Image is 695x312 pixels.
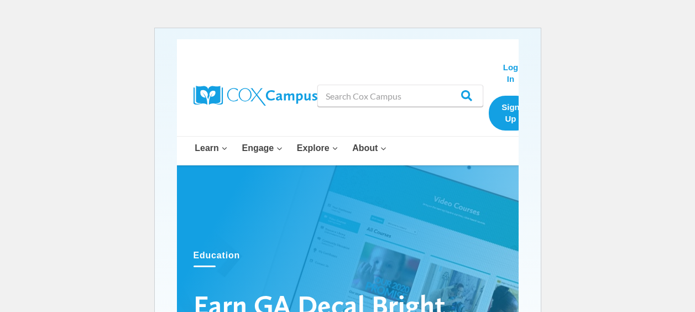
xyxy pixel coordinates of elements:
[297,141,338,155] span: Explore
[194,86,317,106] img: Cox Campus
[194,251,241,260] a: Education
[489,96,533,130] a: Sign Up
[242,141,283,155] span: Engage
[352,141,386,155] span: About
[317,85,483,107] input: Search Cox Campus
[489,56,533,90] a: Log In
[188,137,394,165] nav: Primary Navigation
[489,56,533,136] nav: Secondary Navigation
[195,141,228,155] span: Learn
